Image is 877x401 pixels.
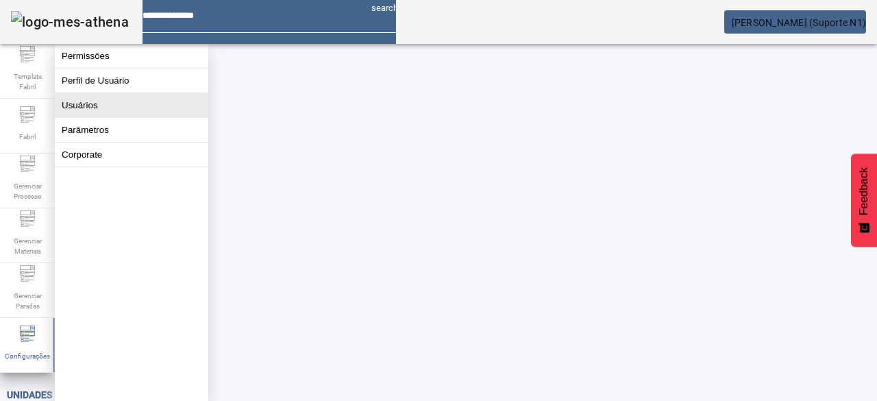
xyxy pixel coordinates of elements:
span: Gerenciar Materiais [7,232,48,260]
span: Gerenciar Processo [7,177,48,206]
span: Feedback [858,167,870,215]
span: Gerenciar Paradas [7,287,48,315]
span: Unidades [7,389,52,400]
button: Usuários [55,93,208,117]
button: Permissões [55,44,208,68]
button: Perfil de Usuário [55,69,208,93]
span: Configurações [1,347,54,365]
button: Parâmetros [55,118,208,142]
button: Corporate [55,143,208,167]
img: logo-mes-athena [11,11,129,33]
button: Feedback - Mostrar pesquisa [851,154,877,247]
span: Fabril [15,127,40,146]
span: [PERSON_NAME] (Suporte N1) [732,17,867,28]
span: Template Fabril [7,67,48,96]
